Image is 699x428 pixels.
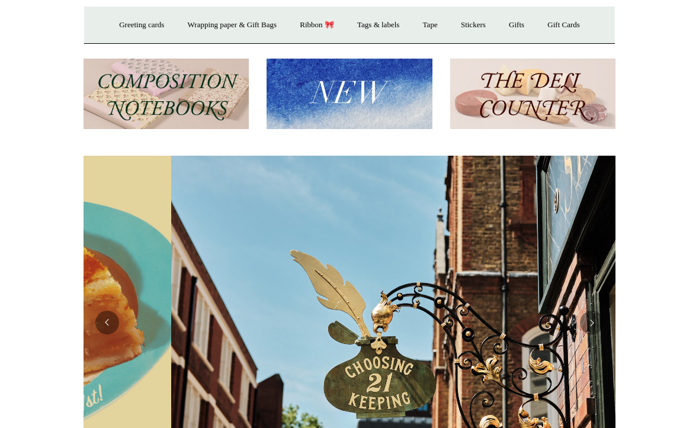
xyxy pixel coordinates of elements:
[412,9,448,41] a: Tape
[108,9,175,41] a: Greeting cards
[177,9,287,41] a: Wrapping paper & Gift Bags
[450,9,496,41] a: Stickers
[498,9,535,41] a: Gifts
[450,59,615,129] img: The Deli Counter
[95,311,119,334] button: Previous
[289,9,345,41] a: Ribbon 🎀
[84,59,249,129] img: 202302 Composition ledgers.jpg__PID:69722ee6-fa44-49dd-a067-31375e5d54ec
[580,311,604,334] button: Next
[347,9,410,41] a: Tags & labels
[267,59,432,129] img: New.jpg__PID:f73bdf93-380a-4a35-bcfe-7823039498e1
[537,9,591,41] a: Gift Cards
